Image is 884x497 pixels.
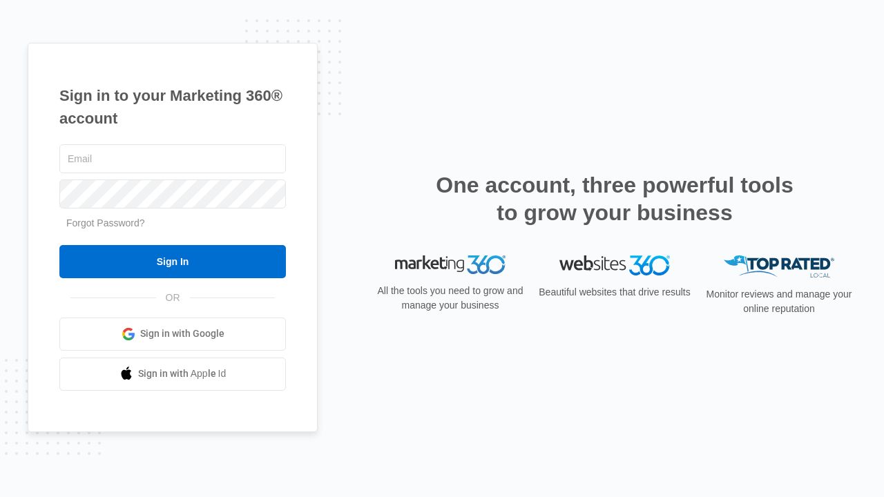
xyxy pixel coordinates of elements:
[59,245,286,278] input: Sign In
[724,255,834,278] img: Top Rated Local
[59,358,286,391] a: Sign in with Apple Id
[559,255,670,275] img: Websites 360
[432,171,798,226] h2: One account, three powerful tools to grow your business
[140,327,224,341] span: Sign in with Google
[138,367,227,381] span: Sign in with Apple Id
[395,255,506,275] img: Marketing 360
[59,318,286,351] a: Sign in with Google
[66,217,145,228] a: Forgot Password?
[59,144,286,173] input: Email
[373,284,528,313] p: All the tools you need to grow and manage your business
[156,291,190,305] span: OR
[537,285,692,300] p: Beautiful websites that drive results
[59,84,286,130] h1: Sign in to your Marketing 360® account
[702,287,856,316] p: Monitor reviews and manage your online reputation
